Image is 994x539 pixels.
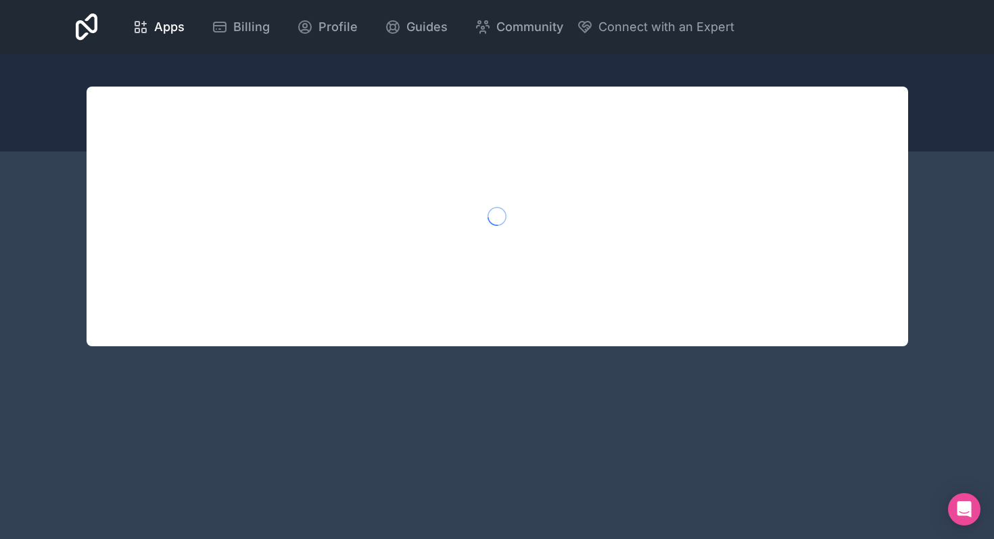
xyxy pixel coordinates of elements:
[122,12,195,42] a: Apps
[154,18,185,37] span: Apps
[406,18,448,37] span: Guides
[201,12,281,42] a: Billing
[577,18,734,37] button: Connect with an Expert
[286,12,369,42] a: Profile
[948,493,980,525] div: Open Intercom Messenger
[233,18,270,37] span: Billing
[598,18,734,37] span: Connect with an Expert
[464,12,574,42] a: Community
[374,12,458,42] a: Guides
[318,18,358,37] span: Profile
[496,18,563,37] span: Community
